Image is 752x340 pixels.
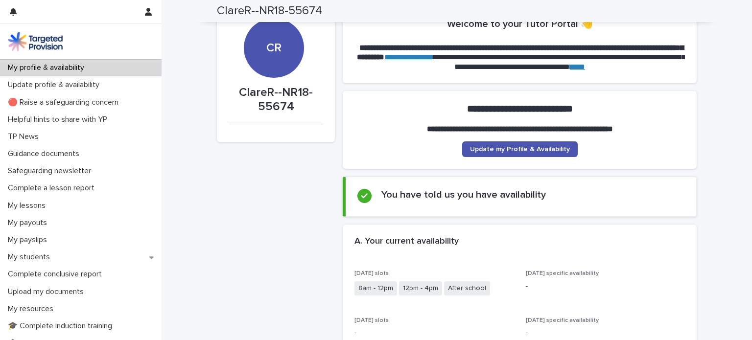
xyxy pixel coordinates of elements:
p: My students [4,252,58,262]
span: Update my Profile & Availability [470,146,570,153]
a: Update my Profile & Availability [462,141,578,157]
p: Helpful hints to share with YP [4,115,115,124]
h2: ClareR--NR18-55674 [217,4,322,18]
span: [DATE] slots [354,317,389,323]
p: My resources [4,304,61,314]
h2: You have told us you have availability [381,189,546,201]
h2: A. Your current availability [354,236,459,247]
p: Safeguarding newsletter [4,166,99,176]
p: Complete a lesson report [4,183,102,193]
p: - [354,328,514,338]
span: [DATE] specific availability [526,317,599,323]
img: M5nRWzHhSzIhMunXDL62 [8,32,63,51]
p: - [526,328,685,338]
p: ClareR--NR18-55674 [229,86,323,114]
p: Update profile & availability [4,80,107,90]
span: After school [444,281,490,295]
p: TP News [4,132,47,141]
h2: Welcome to your Tutor Portal 👋 [447,18,593,30]
p: My lessons [4,201,53,210]
span: 12pm - 4pm [399,281,442,295]
span: 8am - 12pm [354,281,397,295]
p: Upload my documents [4,287,92,296]
span: [DATE] specific availability [526,271,599,276]
p: Complete conclusive report [4,270,110,279]
p: Guidance documents [4,149,87,159]
p: - [526,281,685,292]
span: [DATE] slots [354,271,389,276]
p: 🔴 Raise a safeguarding concern [4,98,126,107]
p: My payslips [4,235,55,245]
p: My payouts [4,218,55,227]
p: My profile & availability [4,63,92,72]
p: 🎓 Complete induction training [4,321,120,331]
